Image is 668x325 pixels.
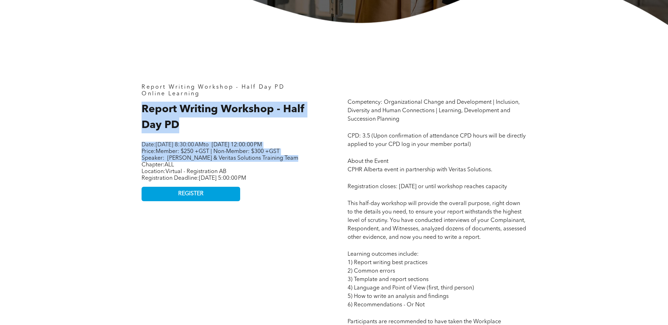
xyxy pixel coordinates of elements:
[199,176,246,181] span: [DATE] 5:00:00 PM
[178,191,204,197] span: REGISTER
[142,169,246,181] span: Location: Registration Deadline:
[142,142,209,148] span: Date: to
[142,155,164,161] span: Speaker:
[167,155,298,161] span: [PERSON_NAME] & Veritas Solutions Training Team
[156,142,204,148] span: [DATE] 8:30:00 AM
[142,104,305,130] span: Report Writing Workshop - Half Day PD
[142,91,200,97] span: Online Learning
[142,84,284,90] span: Report Writing Workshop - Half Day PD
[164,162,174,168] span: ALL
[166,169,226,174] span: Virtual - Registration AB
[212,142,262,148] span: [DATE] 12:00:00 PM
[142,162,174,168] span: Chapter:
[142,187,240,201] a: REGISTER
[156,149,280,154] span: Member: $250 +GST | Non-Member: $300 +GST
[142,149,280,154] span: Price:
